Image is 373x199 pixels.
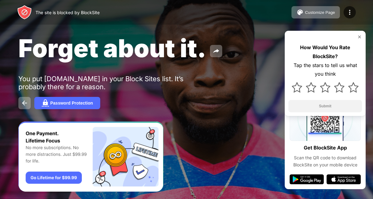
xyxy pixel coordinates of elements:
[320,82,330,93] img: star.svg
[21,99,28,107] img: back.svg
[291,6,340,18] button: Customize Page
[305,10,335,15] div: Customize Page
[292,82,302,93] img: star.svg
[18,121,163,192] iframe: Banner
[18,33,206,63] span: Forget about it.
[36,10,100,15] div: The site is blocked by BlockSite
[306,82,316,93] img: star.svg
[334,82,344,93] img: star.svg
[357,34,362,39] img: rate-us-close.svg
[50,101,93,105] div: Password Protection
[346,9,353,16] img: menu-icon.svg
[18,75,208,91] div: You put [DOMAIN_NAME] in your Block Sites list. It’s probably there for a reason.
[348,82,359,93] img: star.svg
[290,174,324,184] img: google-play.svg
[212,47,220,55] img: share.svg
[288,100,362,112] button: Submit
[288,43,362,61] div: How Would You Rate BlockSite?
[34,97,100,109] button: Password Protection
[42,99,49,107] img: password.svg
[296,9,304,16] img: pallet.svg
[304,143,347,152] div: Get BlockSite App
[288,61,362,79] div: Tap the stars to tell us what you think
[326,174,361,184] img: app-store.svg
[290,154,361,168] div: Scan the QR code to download BlockSite on your mobile device
[17,5,32,20] img: header-logo.svg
